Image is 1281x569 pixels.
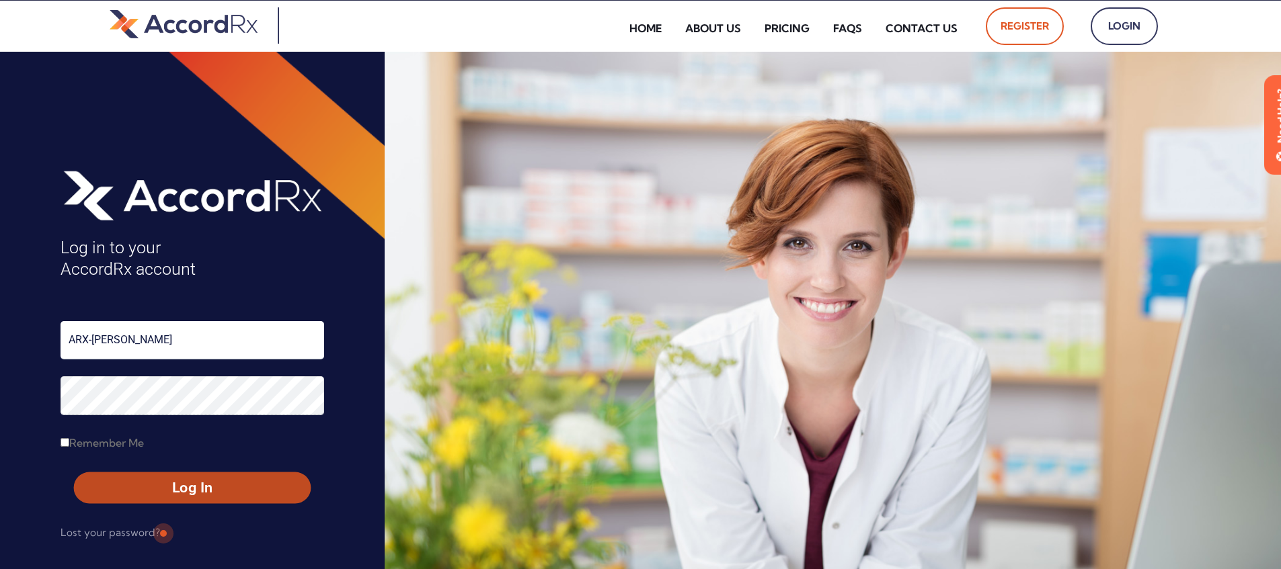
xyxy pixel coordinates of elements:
a: Home [619,13,672,44]
a: Contact Us [876,13,968,44]
a: FAQs [823,13,872,44]
h4: Log in to your AccordRx account [61,237,324,281]
img: default-logo [110,7,258,40]
input: Username or Email Address [61,321,324,359]
a: About Us [675,13,751,44]
a: Login [1091,7,1158,45]
label: Remember Me [61,432,144,453]
a: Lost your password? [61,522,160,543]
a: Pricing [754,13,820,44]
span: Login [1105,15,1143,37]
input: Remember Me [61,438,69,447]
button: Log In [74,472,311,504]
a: Register [986,7,1064,45]
img: AccordRx_logo_header_white [61,166,324,224]
span: Log In [86,478,299,498]
span: Register [1001,15,1049,37]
